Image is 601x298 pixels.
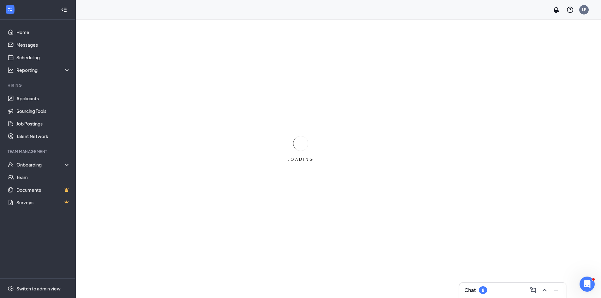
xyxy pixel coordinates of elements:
[16,51,70,64] a: Scheduling
[16,285,61,292] div: Switch to admin view
[16,161,65,168] div: Onboarding
[541,286,548,294] svg: ChevronUp
[16,92,70,105] a: Applicants
[8,285,14,292] svg: Settings
[16,67,71,73] div: Reporting
[16,196,70,209] a: SurveysCrown
[464,287,476,294] h3: Chat
[551,285,561,295] button: Minimize
[528,285,538,295] button: ComposeMessage
[8,67,14,73] svg: Analysis
[8,161,14,168] svg: UserCheck
[16,184,70,196] a: DocumentsCrown
[529,286,537,294] svg: ComposeMessage
[539,285,550,295] button: ChevronUp
[582,7,586,12] div: LF
[16,130,70,143] a: Talent Network
[8,83,69,88] div: Hiring
[580,277,595,292] iframe: Intercom live chat
[16,117,70,130] a: Job Postings
[61,7,67,13] svg: Collapse
[16,105,70,117] a: Sourcing Tools
[16,38,70,51] a: Messages
[566,6,574,14] svg: QuestionInfo
[552,286,560,294] svg: Minimize
[552,6,560,14] svg: Notifications
[285,157,316,162] div: LOADING
[7,6,13,13] svg: WorkstreamLogo
[16,171,70,184] a: Team
[16,26,70,38] a: Home
[8,149,69,154] div: Team Management
[482,288,484,293] div: 8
